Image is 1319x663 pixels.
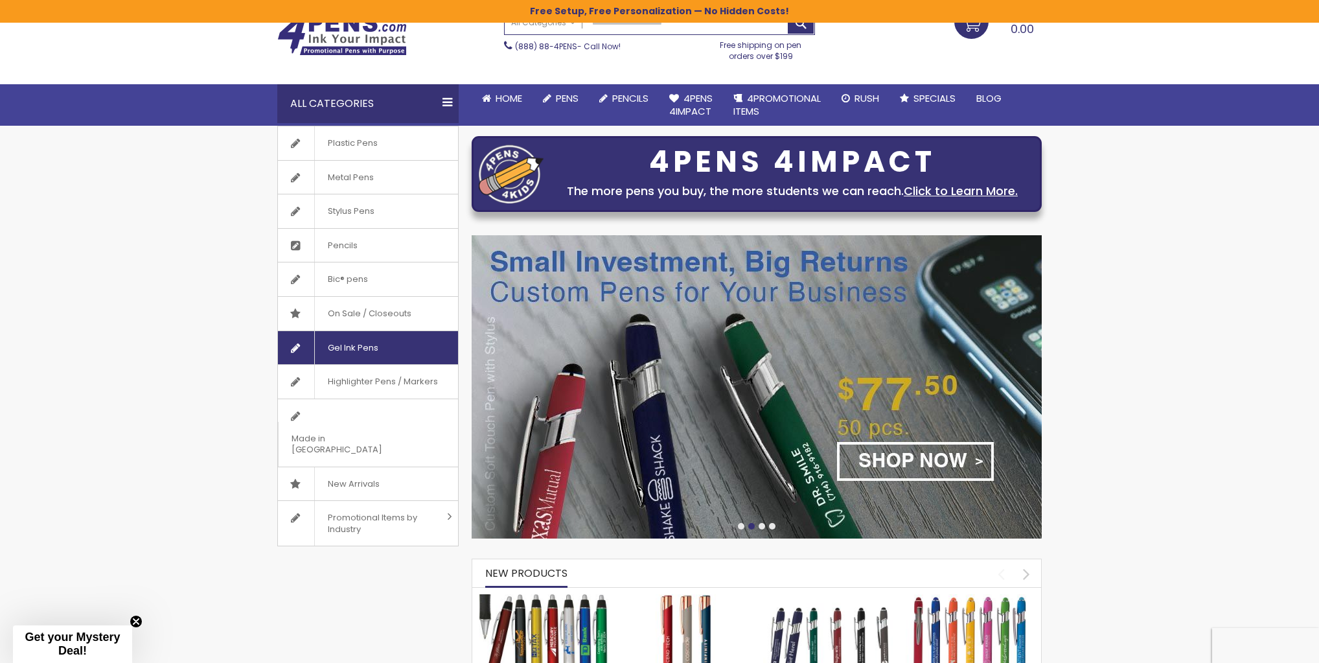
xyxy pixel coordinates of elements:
img: 4Pens Custom Pens and Promotional Products [277,14,407,56]
div: 4PENS 4IMPACT [550,148,1035,176]
img: /custom-soft-touch-pen-metal-barrel.html [472,235,1042,539]
span: 4Pens 4impact [669,91,713,118]
img: four_pen_logo.png [479,145,544,204]
a: On Sale / Closeouts [278,297,458,331]
a: Gel Ink Pens [278,331,458,365]
a: (888) 88-4PENS [515,41,577,52]
span: On Sale / Closeouts [314,297,424,331]
a: Ellipse Softy Brights with Stylus Pen - Laser [906,594,1035,605]
span: Pens [556,91,579,105]
div: All Categories [277,84,459,123]
a: New Arrivals [278,467,458,501]
span: Home [496,91,522,105]
span: Rush [854,91,879,105]
a: 4PROMOTIONALITEMS [723,84,831,126]
span: - Call Now! [515,41,621,52]
span: Pencils [612,91,648,105]
span: Gel Ink Pens [314,331,391,365]
a: Promotional Items by Industry [278,501,458,546]
span: Plastic Pens [314,126,391,160]
a: Pencils [589,84,659,113]
a: Plastic Pens [278,126,458,160]
a: Stylus Pens [278,194,458,228]
div: Get your Mystery Deal!Close teaser [13,625,132,663]
a: Blog [966,84,1012,113]
a: Specials [889,84,966,113]
a: Made in [GEOGRAPHIC_DATA] [278,399,458,467]
div: The more pens you buy, the more students we can reach. [550,182,1035,200]
span: Blog [976,91,1002,105]
span: Highlighter Pens / Markers [314,365,451,399]
a: Rush [831,84,889,113]
a: Pencils [278,229,458,262]
a: Pens [533,84,589,113]
span: 4PROMOTIONAL ITEMS [733,91,821,118]
a: Home [472,84,533,113]
a: Highlighter Pens / Markers [278,365,458,399]
div: Free shipping on pen orders over $199 [707,35,816,61]
span: New Products [485,566,568,581]
a: 4Pens4impact [659,84,723,126]
span: Get your Mystery Deal! [25,631,120,657]
a: The Barton Custom Pens Special Offer [479,594,608,605]
a: Crosby Softy Rose Gold with Stylus Pen - Mirror Laser [621,594,751,605]
div: prev [990,563,1013,585]
span: Made in [GEOGRAPHIC_DATA] [278,422,426,467]
a: Click to Learn More. [904,183,1018,199]
span: New Arrivals [314,467,393,501]
span: Pencils [314,229,371,262]
span: Bic® pens [314,262,381,296]
iframe: Google Customer Reviews [1212,628,1319,663]
span: Promotional Items by Industry [314,501,442,546]
div: next [1015,563,1038,585]
span: 0.00 [1011,21,1034,37]
span: Specials [913,91,956,105]
button: Close teaser [130,615,143,628]
a: Custom Soft Touch Metal Pen - Stylus Top [763,594,893,605]
span: Stylus Pens [314,194,387,228]
a: Metal Pens [278,161,458,194]
a: Bic® pens [278,262,458,296]
span: Metal Pens [314,161,387,194]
